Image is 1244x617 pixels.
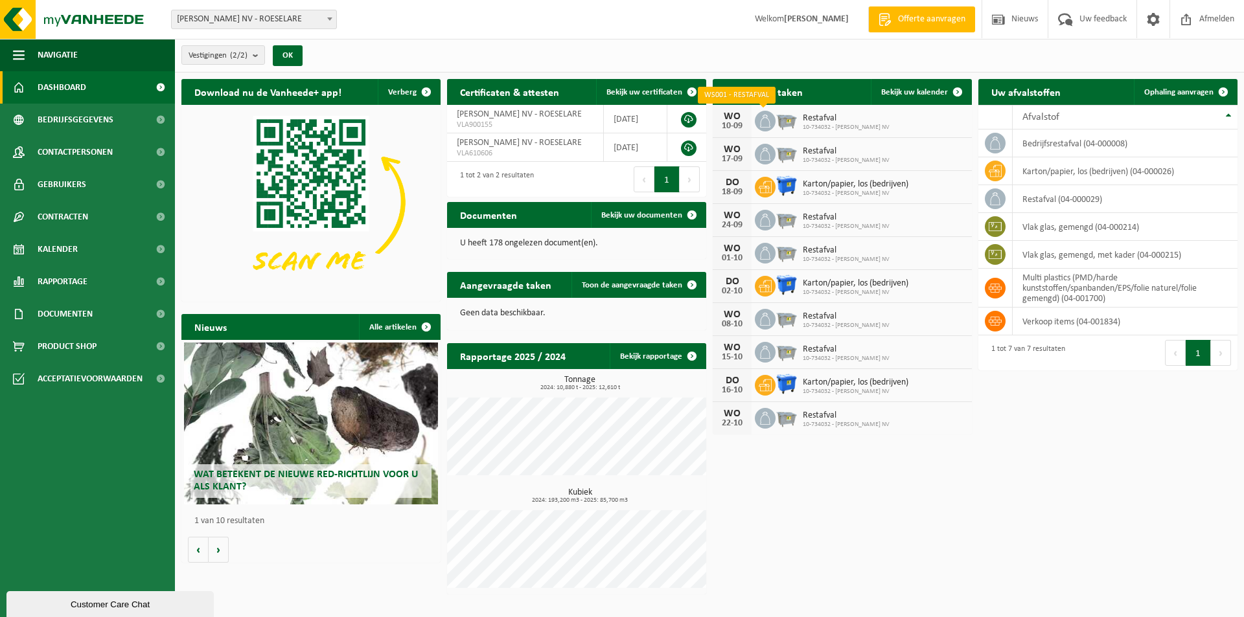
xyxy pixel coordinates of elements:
[447,202,530,227] h2: Documenten
[188,537,209,563] button: Vorige
[803,322,890,330] span: 10-734032 - [PERSON_NAME] NV
[601,211,682,219] span: Bekijk uw documenten
[680,166,700,192] button: Next
[209,537,229,563] button: Volgende
[1144,88,1214,96] span: Ophaling aanvragen
[719,386,745,395] div: 16-10
[776,241,798,263] img: WB-2500-GAL-GY-01
[719,111,745,122] div: WO
[776,406,798,428] img: WB-2500-GAL-GY-01
[230,51,248,60] count: (2/2)
[171,10,337,29] span: LUCIEN BERTELOOT NV - ROESELARE
[1211,340,1231,366] button: Next
[776,307,798,329] img: WB-2500-GAL-GY-01
[634,166,654,192] button: Previous
[172,10,336,28] span: LUCIEN BERTELOOT NV - ROESELARE
[1013,185,1238,213] td: restafval (04-000029)
[803,179,908,190] span: Karton/papier, los (bedrijven)
[359,314,439,340] a: Alle artikelen
[803,377,908,388] span: Karton/papier, los (bedrijven)
[1013,241,1238,269] td: vlak glas, gemengd, met kader (04-000215)
[447,79,572,104] h2: Certificaten & attesten
[719,155,745,164] div: 17-09
[803,388,908,396] span: 10-734032 - [PERSON_NAME] NV
[776,373,798,395] img: WB-1100-HPE-BE-01
[610,343,705,369] a: Bekijk rapportage
[38,104,113,136] span: Bedrijfsgegevens
[38,298,93,330] span: Documenten
[803,190,908,197] span: 10-734032 - [PERSON_NAME] NV
[571,272,705,298] a: Toon de aangevraagde taken
[719,376,745,386] div: DO
[803,344,890,355] span: Restafval
[803,421,890,429] span: 10-734032 - [PERSON_NAME] NV
[378,79,439,105] button: Verberg
[803,157,890,164] span: 10-734032 - [PERSON_NAME] NV
[189,46,248,65] span: Vestigingen
[803,124,890,131] span: 10-734032 - [PERSON_NAME] NV
[803,146,890,157] span: Restafval
[194,469,418,492] span: Wat betekent de nieuwe RED-richtlijn voor u als klant?
[457,109,582,119] span: [PERSON_NAME] NV - ROESELARE
[582,281,682,289] span: Toon de aangevraagde taken
[273,45,303,66] button: OK
[38,233,78,265] span: Kalender
[881,88,948,96] span: Bekijk uw kalender
[1013,157,1238,185] td: karton/papier, los (bedrijven) (04-000026)
[719,409,745,419] div: WO
[985,339,1065,367] div: 1 tot 7 van 7 resultaten
[6,589,216,617] iframe: chat widget
[460,239,693,248] p: U heeft 178 ongelezen document(en).
[719,254,745,263] div: 01-10
[719,320,745,329] div: 08-10
[38,330,97,363] span: Product Shop
[776,274,798,296] img: WB-1100-HPE-BE-01
[38,71,86,104] span: Dashboard
[181,105,441,299] img: Download de VHEPlus App
[596,79,705,105] a: Bekijk uw certificaten
[719,276,745,287] div: DO
[1013,129,1238,157] td: bedrijfsrestafval (04-000008)
[719,353,745,362] div: 15-10
[871,79,971,105] a: Bekijk uw kalender
[1013,213,1238,241] td: vlak glas, gemengd (04-000214)
[181,314,240,339] h2: Nieuws
[38,265,87,298] span: Rapportage
[1022,112,1059,122] span: Afvalstof
[454,385,706,391] span: 2024: 10,880 t - 2025: 12,610 t
[803,223,890,230] span: 10-734032 - [PERSON_NAME] NV
[1013,308,1238,335] td: verkoop items (04-001834)
[776,142,798,164] img: WB-2500-GAL-GY-01
[776,340,798,362] img: WB-2500-GAL-GY-01
[604,133,667,162] td: [DATE]
[719,221,745,230] div: 24-09
[719,309,745,320] div: WO
[868,6,975,32] a: Offerte aanvragen
[38,201,88,233] span: Contracten
[454,376,706,391] h3: Tonnage
[457,138,582,148] span: [PERSON_NAME] NV - ROESELARE
[654,166,680,192] button: 1
[719,342,745,353] div: WO
[719,144,745,155] div: WO
[447,343,579,368] h2: Rapportage 2025 / 2024
[719,243,745,254] div: WO
[803,355,890,363] span: 10-734032 - [PERSON_NAME] NV
[38,39,78,71] span: Navigatie
[460,309,693,318] p: Geen data beschikbaar.
[457,120,593,130] span: VLA900155
[184,342,438,504] a: Wat betekent de nieuwe RED-richtlijn voor u als klant?
[803,256,890,264] span: 10-734032 - [PERSON_NAME] NV
[1186,340,1211,366] button: 1
[803,278,908,289] span: Karton/papier, los (bedrijven)
[38,136,113,168] span: Contactpersonen
[713,79,816,104] h2: Ingeplande taken
[454,497,706,504] span: 2024: 193,200 m3 - 2025: 85,700 m3
[803,410,890,421] span: Restafval
[457,148,593,159] span: VLA610606
[38,363,143,395] span: Acceptatievoorwaarden
[1013,269,1238,308] td: multi plastics (PMD/harde kunststoffen/spanbanden/EPS/folie naturel/folie gemengd) (04-001700)
[181,45,265,65] button: Vestigingen(2/2)
[776,175,798,197] img: WB-1100-HPE-BE-01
